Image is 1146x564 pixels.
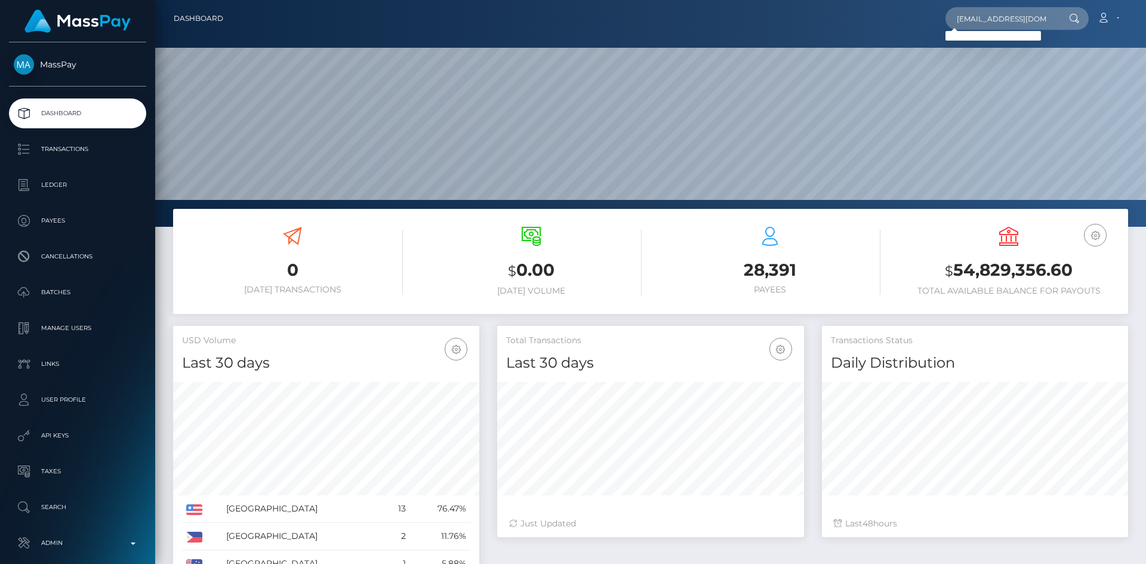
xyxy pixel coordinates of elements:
[660,258,880,282] h3: 28,391
[421,286,642,296] h6: [DATE] Volume
[898,286,1119,296] h6: Total Available Balance for Payouts
[14,212,141,230] p: Payees
[186,504,202,515] img: US.png
[410,523,470,550] td: 11.76%
[506,335,794,347] h5: Total Transactions
[24,10,131,33] img: MassPay Logo
[508,263,516,279] small: $
[14,54,34,75] img: MassPay
[14,283,141,301] p: Batches
[410,495,470,523] td: 76.47%
[14,463,141,480] p: Taxes
[14,355,141,373] p: Links
[945,263,953,279] small: $
[222,523,384,550] td: [GEOGRAPHIC_DATA]
[14,176,141,194] p: Ledger
[182,285,403,295] h6: [DATE] Transactions
[9,385,146,415] a: User Profile
[660,285,880,295] h6: Payees
[14,534,141,552] p: Admin
[509,517,791,530] div: Just Updated
[222,495,384,523] td: [GEOGRAPHIC_DATA]
[9,170,146,200] a: Ledger
[182,335,470,347] h5: USD Volume
[421,258,642,283] h3: 0.00
[862,518,873,529] span: 48
[182,258,403,282] h3: 0
[9,98,146,128] a: Dashboard
[9,349,146,379] a: Links
[9,421,146,451] a: API Keys
[14,391,141,409] p: User Profile
[174,6,223,31] a: Dashboard
[384,523,410,550] td: 2
[9,242,146,272] a: Cancellations
[9,278,146,307] a: Batches
[898,258,1119,283] h3: 54,829,356.60
[14,427,141,445] p: API Keys
[945,7,1058,30] input: Search...
[506,353,794,374] h4: Last 30 days
[14,498,141,516] p: Search
[384,495,410,523] td: 13
[14,140,141,158] p: Transactions
[14,248,141,266] p: Cancellations
[9,528,146,558] a: Admin
[9,457,146,486] a: Taxes
[9,206,146,236] a: Payees
[9,134,146,164] a: Transactions
[186,532,202,543] img: PH.png
[14,104,141,122] p: Dashboard
[182,353,470,374] h4: Last 30 days
[9,313,146,343] a: Manage Users
[9,59,146,70] span: MassPay
[9,492,146,522] a: Search
[14,319,141,337] p: Manage Users
[834,517,1116,530] div: Last hours
[831,335,1119,347] h5: Transactions Status
[831,353,1119,374] h4: Daily Distribution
